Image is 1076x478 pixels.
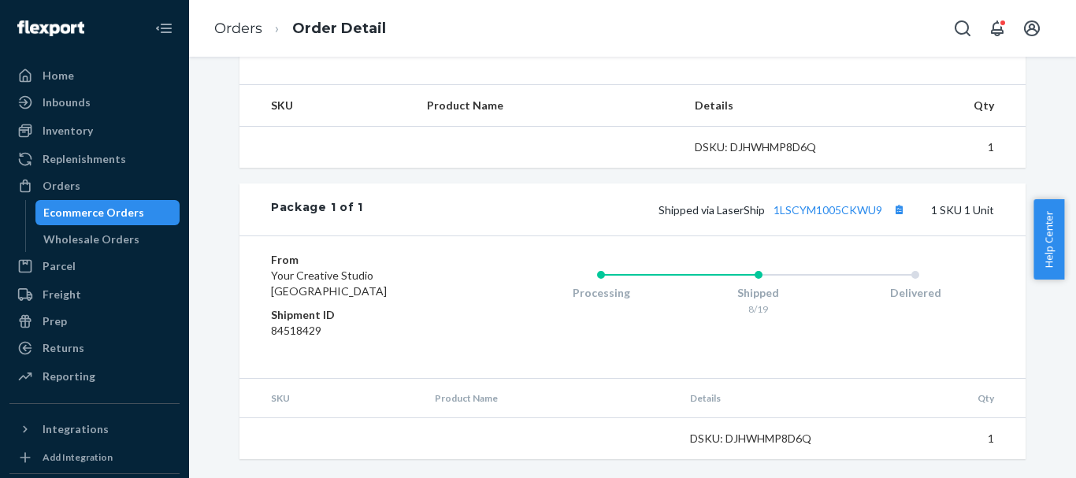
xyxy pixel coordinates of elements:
[43,313,67,329] div: Prep
[271,307,459,323] dt: Shipment ID
[9,254,180,279] a: Parcel
[271,252,459,268] dt: From
[9,146,180,172] a: Replenishments
[363,199,994,220] div: 1 SKU 1 Unit
[855,127,1026,169] td: 1
[889,199,909,220] button: Copy tracking number
[17,20,84,36] img: Flexport logo
[855,85,1026,127] th: Qty
[9,364,180,389] a: Reporting
[43,287,81,302] div: Freight
[35,200,180,225] a: Ecommerce Orders
[239,85,414,127] th: SKU
[850,379,1026,418] th: Qty
[43,151,126,167] div: Replenishments
[947,13,978,44] button: Open Search Box
[148,13,180,44] button: Close Navigation
[695,139,843,155] div: DSKU: DJHWHMP8D6Q
[9,448,180,467] a: Add Integration
[981,13,1013,44] button: Open notifications
[9,63,180,88] a: Home
[202,6,399,52] ol: breadcrumbs
[850,418,1026,460] td: 1
[837,285,994,301] div: Delivered
[659,203,909,217] span: Shipped via LaserShip
[9,309,180,334] a: Prep
[214,20,262,37] a: Orders
[1033,199,1064,280] button: Help Center
[43,258,76,274] div: Parcel
[43,94,91,110] div: Inbounds
[9,417,180,442] button: Integrations
[422,379,677,418] th: Product Name
[690,431,838,447] div: DSKU: DJHWHMP8D6Q
[9,282,180,307] a: Freight
[35,227,180,252] a: Wholesale Orders
[43,123,93,139] div: Inventory
[9,173,180,198] a: Orders
[522,285,680,301] div: Processing
[682,85,855,127] th: Details
[43,68,74,83] div: Home
[43,232,139,247] div: Wholesale Orders
[43,340,84,356] div: Returns
[9,335,180,361] a: Returns
[271,199,363,220] div: Package 1 of 1
[43,178,80,194] div: Orders
[292,20,386,37] a: Order Detail
[271,323,459,339] dd: 84518429
[239,379,422,418] th: SKU
[43,369,95,384] div: Reporting
[680,285,837,301] div: Shipped
[680,302,837,316] div: 8/19
[9,90,180,115] a: Inbounds
[43,450,113,464] div: Add Integration
[43,421,109,437] div: Integrations
[414,85,682,127] th: Product Name
[1016,13,1048,44] button: Open account menu
[43,205,144,220] div: Ecommerce Orders
[677,379,851,418] th: Details
[271,269,387,298] span: Your Creative Studio [GEOGRAPHIC_DATA]
[774,203,882,217] a: 1LSCYM1005CKWU9
[9,118,180,143] a: Inventory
